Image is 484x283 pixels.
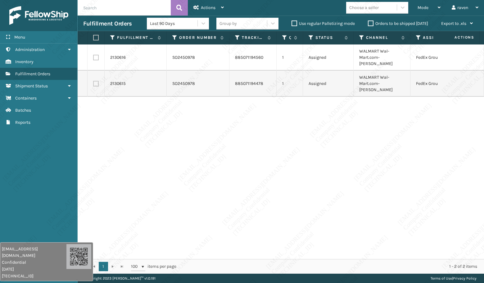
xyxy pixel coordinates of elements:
[418,5,428,10] span: Mode
[277,71,303,97] td: 1
[219,20,237,27] div: Group by
[289,35,291,40] label: Quantity
[150,20,198,27] div: Last 90 Days
[117,35,155,40] label: Fulfillment Order Id
[303,44,354,71] td: Assigned
[431,274,477,283] div: |
[2,273,66,279] span: [TECHNICAL_ID]
[9,6,68,25] img: logo
[83,20,132,27] h3: Fulfillment Orders
[110,54,126,61] a: 2130616
[15,108,31,113] span: Batches
[366,35,398,40] label: Channel
[292,21,355,26] label: Use regular Palletizing mode
[315,35,342,40] label: Status
[235,55,263,60] a: 885071194560
[354,71,410,97] td: WALMART Wal-Mart.com-[PERSON_NAME]
[410,44,470,71] td: FedEx Ground
[410,71,470,97] td: FedEx Ground
[368,21,428,26] label: Orders to be shipped [DATE]
[242,35,265,40] label: Tracking Number
[167,71,229,97] td: SO2450978
[431,276,452,281] a: Terms of Use
[15,95,37,101] span: Containers
[15,47,45,52] span: Administration
[131,262,176,271] span: items per page
[14,35,25,40] span: Menu
[2,259,66,266] span: Confidential
[15,83,48,89] span: Shipment Status
[423,35,458,40] label: Assigned Carrier Service
[349,4,379,11] div: Choose a seller
[179,35,217,40] label: Order Number
[201,5,215,10] span: Actions
[15,71,50,77] span: Fulfillment Orders
[354,44,410,71] td: WALMART Wal-Mart.com-[PERSON_NAME]
[277,44,303,71] td: 1
[453,276,477,281] a: Privacy Policy
[435,32,478,43] span: Actions
[303,71,354,97] td: Assigned
[2,266,66,272] span: [DATE]
[185,263,477,270] div: 1 - 2 of 2 items
[441,21,466,26] span: Export to .xls
[131,263,140,270] span: 100
[15,120,30,125] span: Reports
[99,262,108,271] a: 1
[2,246,66,259] span: [EMAIL_ADDRESS][DOMAIN_NAME]
[235,81,263,86] a: 885071194478
[85,274,156,283] p: Copyright 2023 [PERSON_NAME]™ v 1.0.191
[167,44,229,71] td: SO2450978
[15,59,34,64] span: Inventory
[110,81,126,87] a: 2130615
